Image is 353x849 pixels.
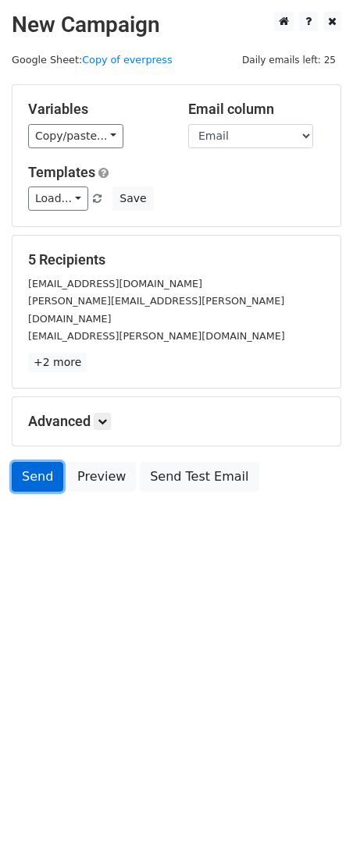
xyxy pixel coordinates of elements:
a: Copy/paste... [28,124,123,148]
span: Daily emails left: 25 [237,52,341,69]
a: Send Test Email [140,462,259,492]
h5: 5 Recipients [28,251,325,268]
a: +2 more [28,353,87,372]
a: Preview [67,462,136,492]
a: Templates [28,164,95,180]
small: [PERSON_NAME][EMAIL_ADDRESS][PERSON_NAME][DOMAIN_NAME] [28,295,284,325]
small: [EMAIL_ADDRESS][DOMAIN_NAME] [28,278,202,290]
a: Load... [28,186,88,211]
h5: Advanced [28,413,325,430]
a: Send [12,462,63,492]
small: [EMAIL_ADDRESS][PERSON_NAME][DOMAIN_NAME] [28,330,285,342]
a: Daily emails left: 25 [237,54,341,66]
a: Copy of everpress [82,54,172,66]
button: Save [112,186,153,211]
iframe: Chat Widget [275,774,353,849]
small: Google Sheet: [12,54,173,66]
h5: Email column [188,101,325,118]
h2: New Campaign [12,12,341,38]
h5: Variables [28,101,165,118]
